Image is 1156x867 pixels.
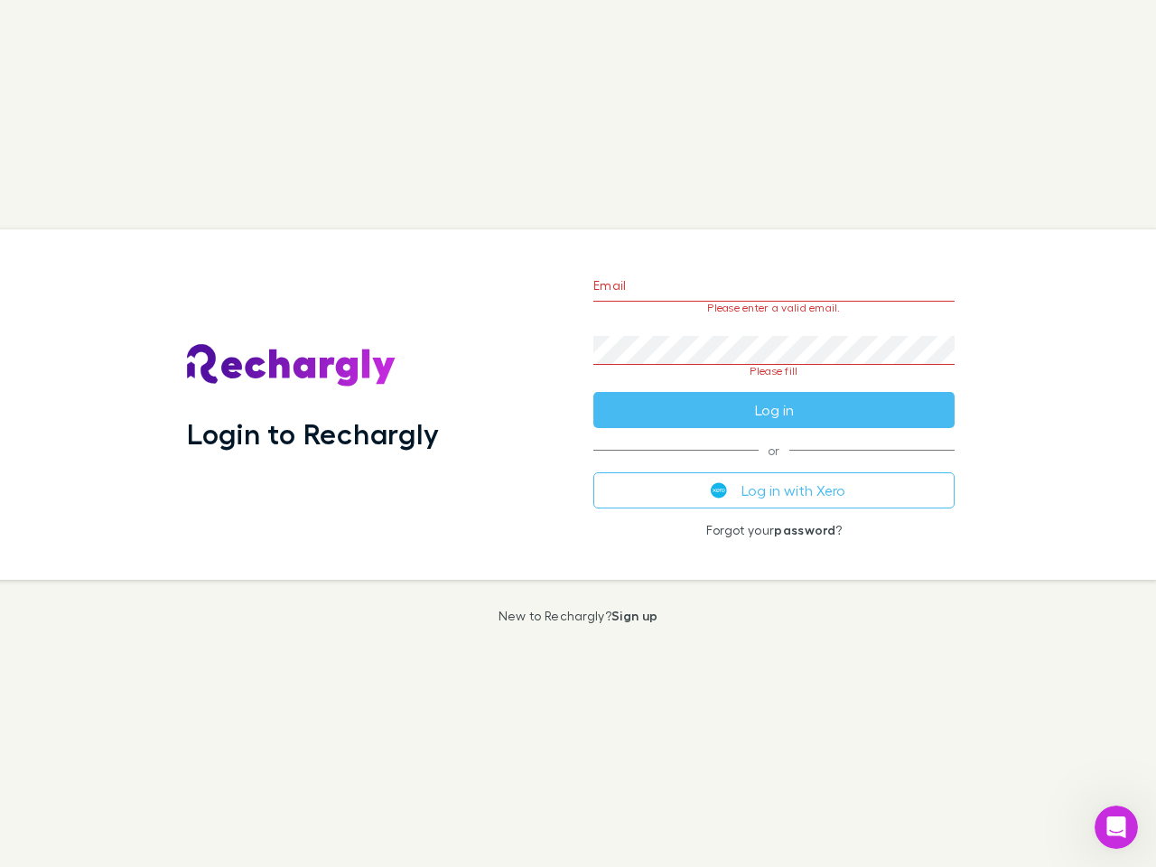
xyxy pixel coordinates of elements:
[499,609,658,623] p: New to Rechargly?
[593,472,955,508] button: Log in with Xero
[774,522,835,537] a: password
[187,416,439,451] h1: Login to Rechargly
[611,608,657,623] a: Sign up
[1095,806,1138,849] iframe: Intercom live chat
[711,482,727,499] img: Xero's logo
[187,344,396,387] img: Rechargly's Logo
[593,392,955,428] button: Log in
[593,302,955,314] p: Please enter a valid email.
[593,365,955,378] p: Please fill
[593,523,955,537] p: Forgot your ?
